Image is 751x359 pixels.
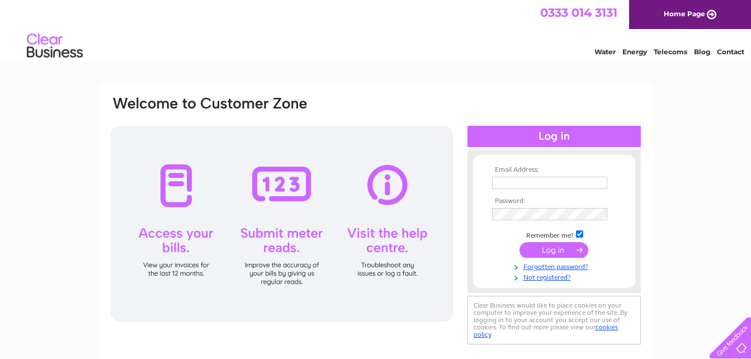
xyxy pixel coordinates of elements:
[717,48,744,56] a: Contact
[492,261,619,271] a: Forgotten password?
[112,6,640,54] div: Clear Business is a trading name of Verastar Limited (registered in [GEOGRAPHIC_DATA] No. 3667643...
[26,29,83,63] img: logo.png
[519,242,588,258] input: Submit
[540,6,617,20] a: 0333 014 3131
[474,323,618,338] a: cookies policy
[489,197,619,205] th: Password:
[492,271,619,282] a: Not registered?
[489,229,619,240] td: Remember me?
[622,48,647,56] a: Energy
[594,48,616,56] a: Water
[694,48,710,56] a: Blog
[654,48,687,56] a: Telecoms
[467,296,641,344] div: Clear Business would like to place cookies on your computer to improve your experience of the sit...
[489,166,619,174] th: Email Address:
